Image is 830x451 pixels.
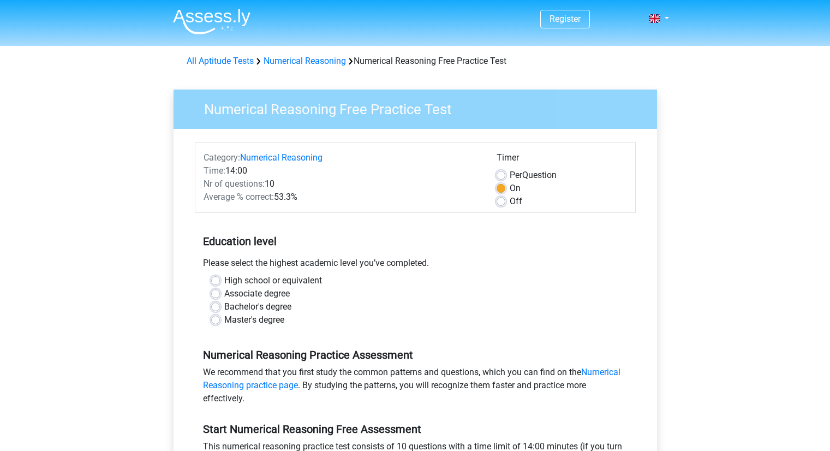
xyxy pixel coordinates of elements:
[204,152,240,163] span: Category:
[173,9,250,34] img: Assessly
[204,165,225,176] span: Time:
[195,366,636,410] div: We recommend that you first study the common patterns and questions, which you can find on the . ...
[510,170,522,180] span: Per
[224,300,291,313] label: Bachelor's degree
[224,287,290,300] label: Associate degree
[195,257,636,274] div: Please select the highest academic level you’ve completed.
[195,191,488,204] div: 53.3%
[224,274,322,287] label: High school or equivalent
[191,97,649,118] h3: Numerical Reasoning Free Practice Test
[203,230,628,252] h5: Education level
[240,152,323,163] a: Numerical Reasoning
[497,151,627,169] div: Timer
[510,195,522,208] label: Off
[195,177,488,191] div: 10
[195,164,488,177] div: 14:00
[264,56,346,66] a: Numerical Reasoning
[550,14,581,24] a: Register
[187,56,254,66] a: All Aptitude Tests
[203,348,628,361] h5: Numerical Reasoning Practice Assessment
[204,192,274,202] span: Average % correct:
[510,182,521,195] label: On
[182,55,648,68] div: Numerical Reasoning Free Practice Test
[510,169,557,182] label: Question
[204,179,265,189] span: Nr of questions:
[203,423,628,436] h5: Start Numerical Reasoning Free Assessment
[224,313,284,327] label: Master's degree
